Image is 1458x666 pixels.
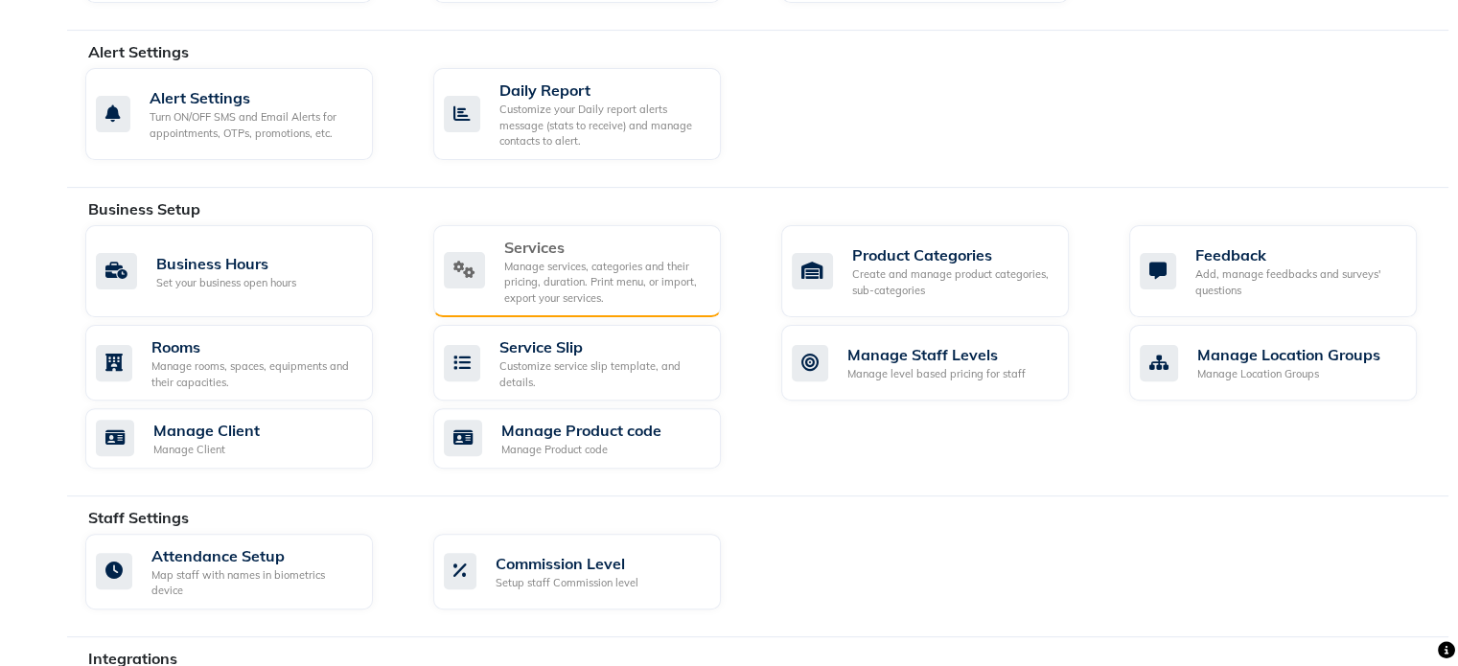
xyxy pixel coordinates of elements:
[499,79,706,102] div: Daily Report
[504,236,706,259] div: Services
[1129,325,1448,401] a: Manage Location GroupsManage Location Groups
[150,109,358,141] div: Turn ON/OFF SMS and Email Alerts for appointments, OTPs, promotions, etc.
[1129,225,1448,318] a: FeedbackAdd, manage feedbacks and surveys' questions
[153,442,260,458] div: Manage Client
[852,243,1053,266] div: Product Categories
[151,358,358,390] div: Manage rooms, spaces, equipments and their capacities.
[433,325,752,401] a: Service SlipCustomize service slip template, and details.
[85,534,405,609] a: Attendance SetupMap staff with names in biometrics device
[156,275,296,291] div: Set your business open hours
[151,335,358,358] div: Rooms
[1197,366,1380,382] div: Manage Location Groups
[504,259,706,307] div: Manage services, categories and their pricing, duration. Print menu, or import, export your servi...
[85,325,405,401] a: RoomsManage rooms, spaces, equipments and their capacities.
[499,335,706,358] div: Service Slip
[781,225,1100,318] a: Product CategoriesCreate and manage product categories, sub-categories
[85,225,405,318] a: Business HoursSet your business open hours
[85,408,405,469] a: Manage ClientManage Client
[151,567,358,599] div: Map staff with names in biometrics device
[433,534,752,609] a: Commission LevelSetup staff Commission level
[1195,266,1401,298] div: Add, manage feedbacks and surveys' questions
[1197,343,1380,366] div: Manage Location Groups
[501,442,661,458] div: Manage Product code
[156,252,296,275] div: Business Hours
[847,366,1026,382] div: Manage level based pricing for staff
[151,544,358,567] div: Attendance Setup
[499,358,706,390] div: Customize service slip template, and details.
[85,68,405,160] a: Alert SettingsTurn ON/OFF SMS and Email Alerts for appointments, OTPs, promotions, etc.
[433,408,752,469] a: Manage Product codeManage Product code
[499,102,706,149] div: Customize your Daily report alerts message (stats to receive) and manage contacts to alert.
[150,86,358,109] div: Alert Settings
[433,68,752,160] a: Daily ReportCustomize your Daily report alerts message (stats to receive) and manage contacts to ...
[501,419,661,442] div: Manage Product code
[852,266,1053,298] div: Create and manage product categories, sub-categories
[496,575,638,591] div: Setup staff Commission level
[153,419,260,442] div: Manage Client
[847,343,1026,366] div: Manage Staff Levels
[781,325,1100,401] a: Manage Staff LevelsManage level based pricing for staff
[1195,243,1401,266] div: Feedback
[433,225,752,318] a: ServicesManage services, categories and their pricing, duration. Print menu, or import, export yo...
[496,552,638,575] div: Commission Level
